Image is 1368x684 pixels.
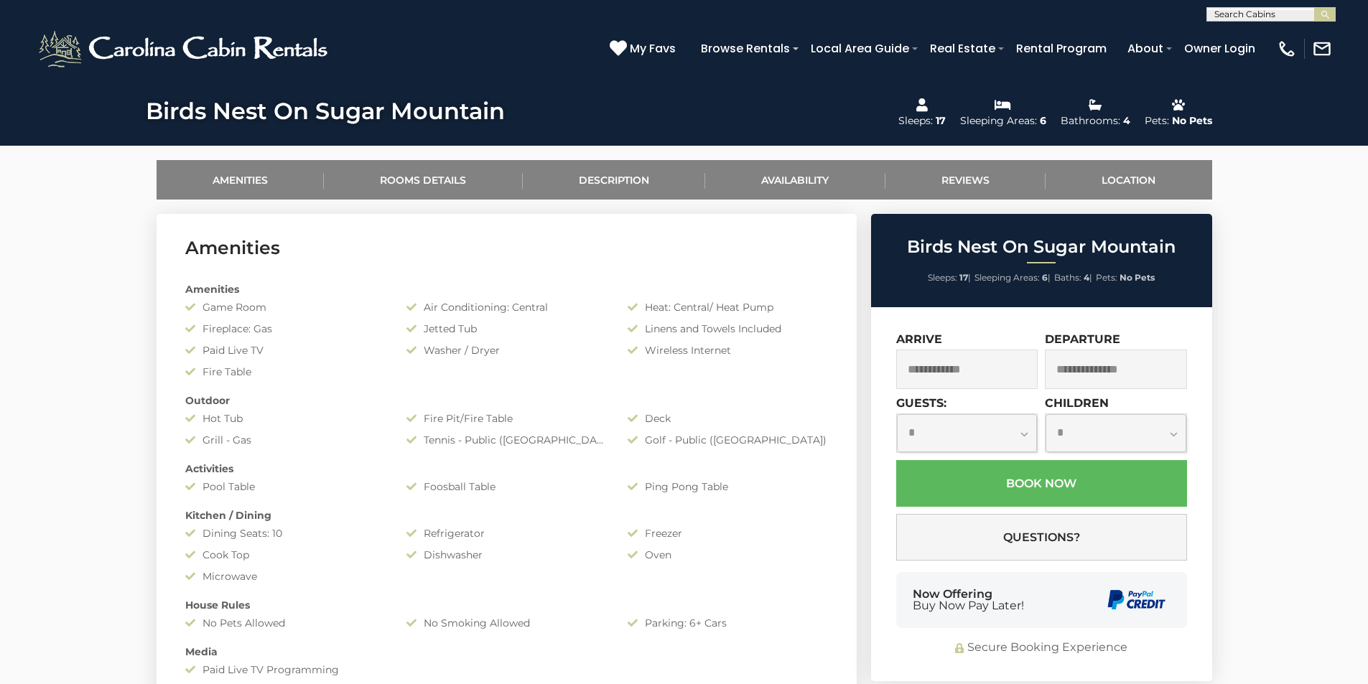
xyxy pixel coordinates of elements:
[928,268,971,287] li: |
[974,272,1040,283] span: Sleeping Areas:
[1045,332,1120,346] label: Departure
[175,433,396,447] div: Grill - Gas
[175,548,396,562] div: Cook Top
[804,36,916,61] a: Local Area Guide
[523,160,706,200] a: Description
[396,411,617,426] div: Fire Pit/Fire Table
[1009,36,1114,61] a: Rental Program
[1120,36,1171,61] a: About
[875,238,1209,256] h2: Birds Nest On Sugar Mountain
[896,640,1187,656] div: Secure Booking Experience
[896,332,942,346] label: Arrive
[610,39,679,58] a: My Favs
[705,160,885,200] a: Availability
[175,411,396,426] div: Hot Tub
[896,514,1187,561] button: Questions?
[928,272,957,283] span: Sleeps:
[175,526,396,540] div: Dining Seats: 10
[1084,272,1089,283] strong: 4
[617,479,838,494] div: Ping Pong Table
[175,365,396,379] div: Fire Table
[885,160,1046,200] a: Reviews
[959,272,968,283] strong: 17
[175,393,839,408] div: Outdoor
[175,598,839,612] div: House Rules
[1054,268,1092,287] li: |
[630,39,676,57] span: My Favs
[396,433,617,447] div: Tennis - Public ([GEOGRAPHIC_DATA])
[617,548,838,562] div: Oven
[617,322,838,336] div: Linens and Towels Included
[923,36,1002,61] a: Real Estate
[185,235,828,261] h3: Amenities
[913,589,1024,612] div: Now Offering
[175,300,396,314] div: Game Room
[157,160,325,200] a: Amenities
[1312,39,1332,59] img: mail-regular-white.png
[617,433,838,447] div: Golf - Public ([GEOGRAPHIC_DATA])
[175,508,839,523] div: Kitchen / Dining
[396,526,617,540] div: Refrigerator
[896,460,1187,507] button: Book Now
[617,411,838,426] div: Deck
[1277,39,1297,59] img: phone-regular-white.png
[1046,160,1212,200] a: Location
[175,569,396,584] div: Microwave
[617,526,838,540] div: Freezer
[175,479,396,494] div: Pool Table
[175,282,839,296] div: Amenities
[324,160,523,200] a: Rooms Details
[1096,272,1117,283] span: Pets:
[175,462,839,476] div: Activities
[175,343,396,357] div: Paid Live TV
[617,343,838,357] div: Wireless Internet
[1045,396,1109,410] label: Children
[896,396,946,410] label: Guests:
[396,343,617,357] div: Washer / Dryer
[1177,36,1262,61] a: Owner Login
[974,268,1051,287] li: |
[175,616,396,630] div: No Pets Allowed
[396,548,617,562] div: Dishwasher
[617,616,838,630] div: Parking: 6+ Cars
[175,645,839,659] div: Media
[175,322,396,336] div: Fireplace: Gas
[36,27,334,70] img: White-1-2.png
[913,600,1024,612] span: Buy Now Pay Later!
[396,322,617,336] div: Jetted Tub
[617,300,838,314] div: Heat: Central/ Heat Pump
[694,36,797,61] a: Browse Rentals
[396,300,617,314] div: Air Conditioning: Central
[175,662,396,677] div: Paid Live TV Programming
[396,479,617,494] div: Foosball Table
[1120,272,1155,283] strong: No Pets
[1042,272,1048,283] strong: 6
[396,616,617,630] div: No Smoking Allowed
[1054,272,1081,283] span: Baths:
